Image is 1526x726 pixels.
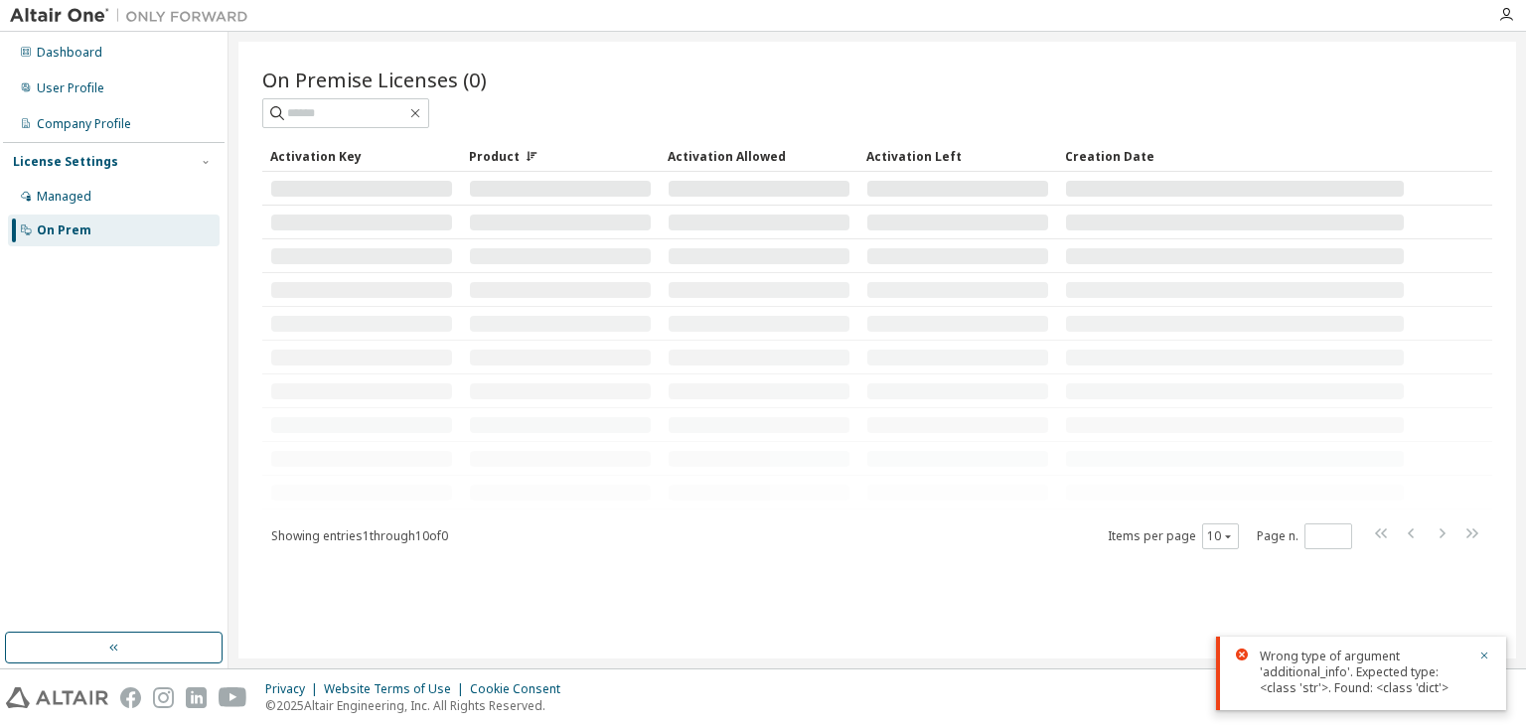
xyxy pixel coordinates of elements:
[120,687,141,708] img: facebook.svg
[37,222,91,238] div: On Prem
[37,189,91,205] div: Managed
[1065,140,1405,172] div: Creation Date
[153,687,174,708] img: instagram.svg
[668,140,850,172] div: Activation Allowed
[37,45,102,61] div: Dashboard
[10,6,258,26] img: Altair One
[265,681,324,697] div: Privacy
[271,527,448,544] span: Showing entries 1 through 10 of 0
[1257,523,1352,549] span: Page n.
[866,140,1049,172] div: Activation Left
[265,697,572,714] p: © 2025 Altair Engineering, Inc. All Rights Reserved.
[324,681,470,697] div: Website Terms of Use
[186,687,207,708] img: linkedin.svg
[13,154,118,170] div: License Settings
[37,80,104,96] div: User Profile
[6,687,108,708] img: altair_logo.svg
[1260,649,1466,696] div: Wrong type of argument 'additional_info'. Expected type: <class 'str'>. Found: <class 'dict'>
[37,116,131,132] div: Company Profile
[270,140,453,172] div: Activation Key
[1207,528,1234,544] button: 10
[469,140,652,172] div: Product
[470,681,572,697] div: Cookie Consent
[1108,523,1239,549] span: Items per page
[262,66,487,93] span: On Premise Licenses (0)
[219,687,247,708] img: youtube.svg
